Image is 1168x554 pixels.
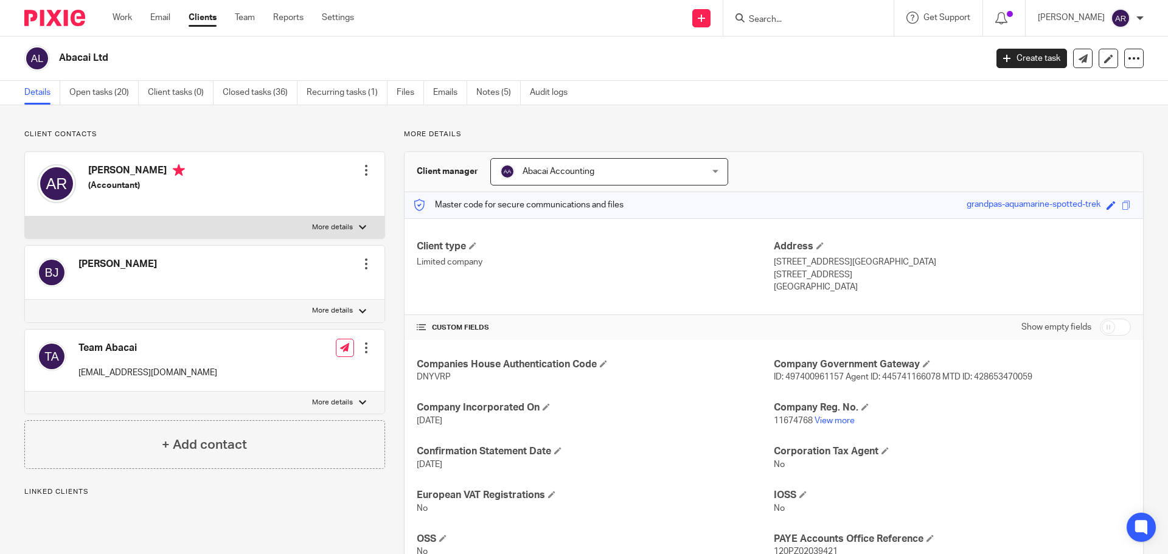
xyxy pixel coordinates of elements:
[774,417,813,425] span: 11674768
[37,342,66,371] img: svg%3E
[150,12,170,24] a: Email
[322,12,354,24] a: Settings
[69,81,139,105] a: Open tasks (20)
[417,401,774,414] h4: Company Incorporated On
[967,198,1100,212] div: grandpas-aquamarine-spotted-trek
[815,417,855,425] a: View more
[417,323,774,333] h4: CUSTOM FIELDS
[417,445,774,458] h4: Confirmation Statement Date
[37,164,76,203] img: svg%3E
[774,256,1131,268] p: [STREET_ADDRESS][GEOGRAPHIC_DATA]
[417,358,774,371] h4: Companies House Authentication Code
[312,223,353,232] p: More details
[417,504,428,513] span: No
[235,12,255,24] a: Team
[417,460,442,469] span: [DATE]
[1038,12,1105,24] p: [PERSON_NAME]
[78,258,157,271] h4: [PERSON_NAME]
[223,81,297,105] a: Closed tasks (36)
[500,164,515,179] img: svg%3E
[189,12,217,24] a: Clients
[523,167,594,176] span: Abacai Accounting
[24,46,50,71] img: svg%3E
[173,164,185,176] i: Primary
[417,373,451,381] span: DNYVRP
[78,342,217,355] h4: Team Abacai
[774,460,785,469] span: No
[1021,321,1091,333] label: Show empty fields
[774,281,1131,293] p: [GEOGRAPHIC_DATA]
[24,10,85,26] img: Pixie
[404,130,1144,139] p: More details
[417,489,774,502] h4: European VAT Registrations
[24,487,385,497] p: Linked clients
[414,199,624,211] p: Master code for secure communications and files
[417,240,774,253] h4: Client type
[774,504,785,513] span: No
[417,533,774,545] h4: OSS
[312,398,353,407] p: More details
[312,306,353,316] p: More details
[774,489,1131,502] h4: IOSS
[996,49,1067,68] a: Create task
[774,269,1131,281] p: [STREET_ADDRESS]
[273,12,304,24] a: Reports
[923,13,970,22] span: Get Support
[113,12,132,24] a: Work
[774,533,1131,545] h4: PAYE Accounts Office Reference
[88,164,185,179] h4: [PERSON_NAME]
[59,52,794,64] h2: Abacai Ltd
[774,373,1032,381] span: ID: 497400961157 Agent ID: 445741166078 MTD ID: 428653470059
[748,15,857,26] input: Search
[774,358,1131,371] h4: Company Government Gateway
[530,81,577,105] a: Audit logs
[417,417,442,425] span: [DATE]
[24,81,60,105] a: Details
[78,367,217,379] p: [EMAIL_ADDRESS][DOMAIN_NAME]
[24,130,385,139] p: Client contacts
[397,81,424,105] a: Files
[774,240,1131,253] h4: Address
[417,256,774,268] p: Limited company
[476,81,521,105] a: Notes (5)
[433,81,467,105] a: Emails
[307,81,388,105] a: Recurring tasks (1)
[148,81,214,105] a: Client tasks (0)
[162,435,247,454] h4: + Add contact
[37,258,66,287] img: svg%3E
[417,165,478,178] h3: Client manager
[1111,9,1130,28] img: svg%3E
[774,445,1131,458] h4: Corporation Tax Agent
[774,401,1131,414] h4: Company Reg. No.
[88,179,185,192] h5: (Accountant)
